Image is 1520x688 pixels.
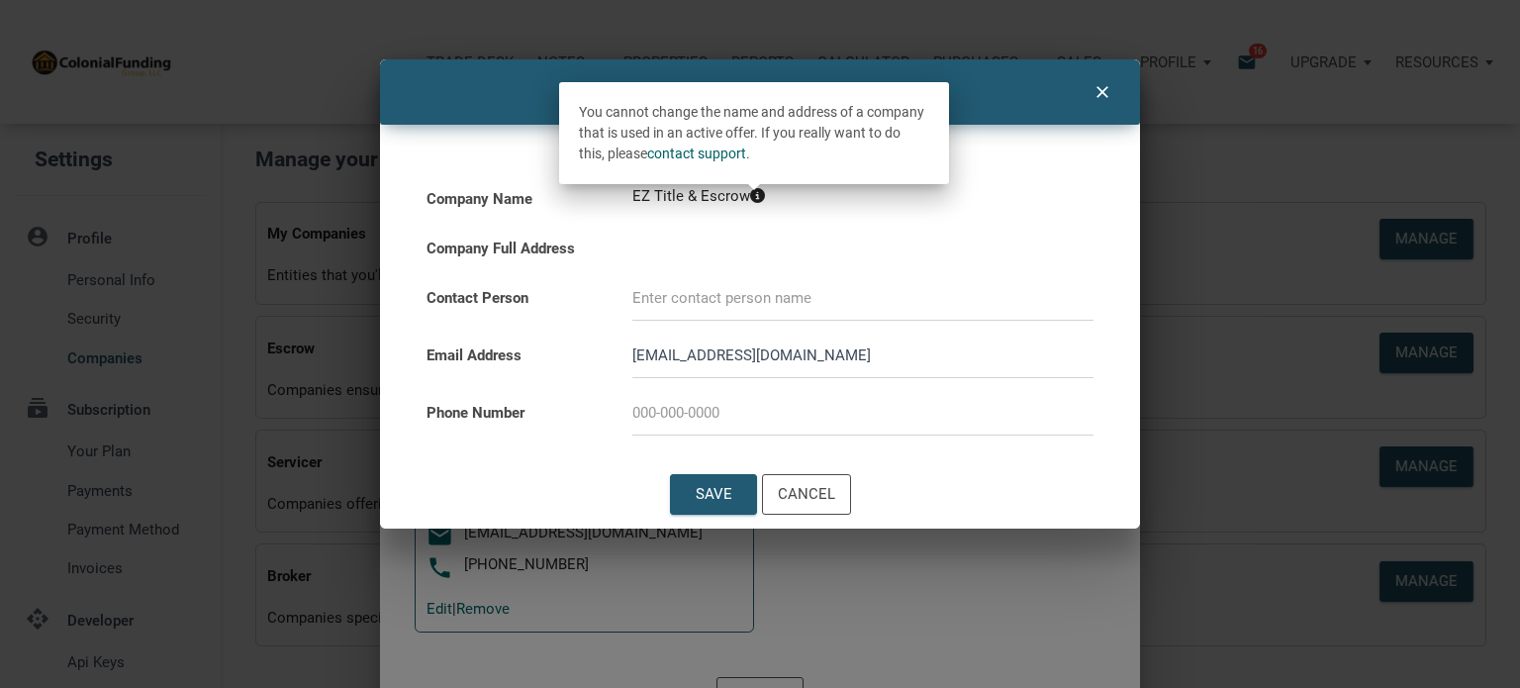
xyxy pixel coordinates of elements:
div: Save [695,483,731,506]
label: Email Address [427,321,613,370]
button: clear [1077,69,1127,107]
input: 000-000-0000 [632,391,1093,436]
button: Save [670,474,757,515]
label: Phone Number [427,378,613,428]
i: clear [1090,77,1113,103]
div: You cannot change the name and address of a company that is used in an active offer. If you reall... [559,82,949,184]
label: Company Name [427,164,613,214]
input: Enter contact person name [632,276,1093,321]
a: contact support [647,146,746,161]
input: Enter contact email [632,334,1093,378]
span: EZ Title & Escrow [632,187,750,205]
div: Cancel [778,483,835,506]
label: Contact Person [427,263,613,313]
h4: Edit Company [395,75,1125,109]
label: Company Full Address [427,214,613,263]
button: Cancel [762,474,851,515]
